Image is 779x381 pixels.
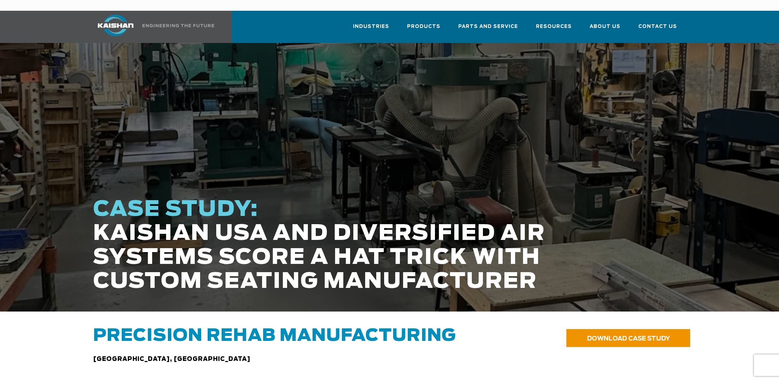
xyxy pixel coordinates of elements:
h1: KAISHAN USA AND DIVERSIFIED AIR SYSTEMS SCORE A HAT TRICK WITH CUSTOM SEATING MANUFACTURER [93,198,586,294]
a: Products [407,17,440,42]
span: [GEOGRAPHIC_DATA], [GEOGRAPHIC_DATA] [93,356,251,362]
a: Kaishan USA [89,11,216,43]
a: DOWNLOAD CASE STUDY [566,329,690,347]
a: Resources [536,17,572,42]
span: Parts and Service [458,23,518,31]
span: Resources [536,23,572,31]
a: Contact Us [638,17,677,42]
a: About Us [590,17,620,42]
a: Parts and Service [458,17,518,42]
span: Industries [353,23,389,31]
span: Precision Rehab Manufacturing [93,327,456,344]
span: About Us [590,23,620,31]
span: Products [407,23,440,31]
a: Industries [353,17,389,42]
img: kaishan logo [89,15,142,36]
span: CASE STUDY: [93,199,258,220]
span: Contact Us [638,23,677,31]
span: DOWNLOAD CASE STUDY [587,336,670,342]
img: Engineering the future [142,24,214,27]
